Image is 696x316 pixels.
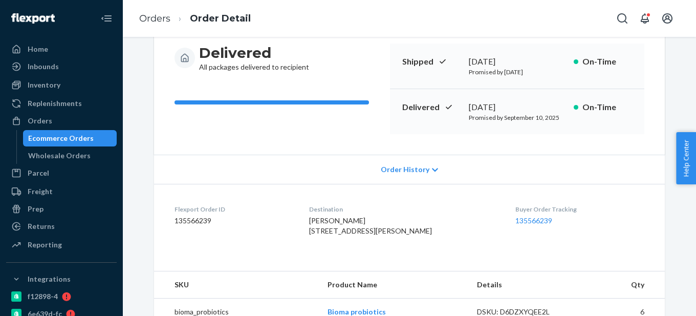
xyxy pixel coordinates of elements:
th: Product Name [319,271,468,299]
div: All packages delivered to recipient [199,44,309,72]
p: Promised by September 10, 2025 [469,113,565,122]
a: Order Detail [190,13,251,24]
a: Wholesale Orders [23,148,117,164]
div: f12898-4 [28,291,58,302]
button: Open Search Box [612,8,633,29]
span: [PERSON_NAME] [STREET_ADDRESS][PERSON_NAME] [309,216,432,235]
p: Shipped [402,56,461,68]
a: Bioma probiotics [328,307,386,316]
th: Qty [581,271,665,299]
button: Open account menu [657,8,678,29]
a: Inbounds [6,58,117,75]
div: Inbounds [28,61,59,72]
a: Reporting [6,237,117,253]
div: Home [28,44,48,54]
dt: Flexport Order ID [175,205,293,214]
a: Inventory [6,77,117,93]
th: Details [469,271,581,299]
a: Parcel [6,165,117,181]
th: SKU [154,271,319,299]
a: Replenishments [6,95,117,112]
button: Integrations [6,271,117,287]
div: Replenishments [28,98,82,109]
p: Delivered [402,101,461,113]
a: Ecommerce Orders [23,130,117,146]
a: Orders [6,113,117,129]
span: Order History [381,164,429,175]
dt: Buyer Order Tracking [515,205,644,214]
a: Returns [6,218,117,235]
div: [DATE] [469,56,565,68]
button: Help Center [676,132,696,184]
div: Orders [28,116,52,126]
a: 135566239 [515,216,552,225]
div: Freight [28,186,53,197]
div: Returns [28,221,55,231]
a: Home [6,41,117,57]
div: Integrations [28,274,71,284]
dt: Destination [309,205,499,214]
div: Ecommerce Orders [28,133,94,143]
div: Wholesale Orders [28,151,91,161]
ol: breadcrumbs [131,4,259,34]
div: Parcel [28,168,49,178]
div: [DATE] [469,101,565,113]
div: Reporting [28,240,62,250]
div: Prep [28,204,43,214]
div: Inventory [28,80,60,90]
button: Open notifications [635,8,655,29]
a: Prep [6,201,117,217]
p: Promised by [DATE] [469,68,565,76]
a: Freight [6,183,117,200]
h3: Delivered [199,44,309,62]
p: On-Time [582,101,632,113]
img: Flexport logo [11,13,55,24]
a: f12898-4 [6,288,117,305]
dd: 135566239 [175,216,293,226]
button: Close Navigation [96,8,117,29]
a: Orders [139,13,170,24]
p: On-Time [582,56,632,68]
